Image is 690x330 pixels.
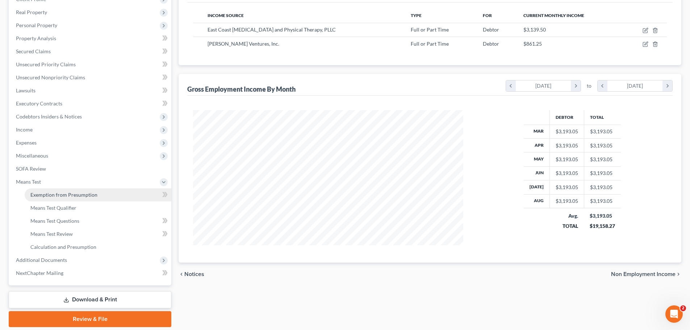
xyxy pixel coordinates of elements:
[179,271,204,277] button: chevron_left Notices
[523,26,546,33] span: $3,139.50
[6,222,139,234] textarea: Message…
[584,180,621,194] td: $3,193.05
[16,22,57,28] span: Personal Property
[46,237,52,243] button: Start recording
[571,80,581,91] i: chevron_right
[524,153,550,166] th: May
[411,41,449,47] span: Full or Part Time
[506,80,516,91] i: chevron_left
[35,9,70,16] p: Active 12h ago
[34,237,40,243] button: Upload attachment
[556,170,578,177] div: $3,193.05
[16,179,41,185] span: Means Test
[587,82,591,89] span: to
[35,4,82,9] h1: [PERSON_NAME]
[23,237,29,243] button: Gif picker
[411,26,449,33] span: Full or Part Time
[524,166,550,180] th: Jun
[25,188,171,201] a: Exemption from Presumption
[662,80,672,91] i: chevron_right
[208,13,244,18] span: Income Source
[524,194,550,208] th: Aug
[16,100,62,106] span: Executory Contracts
[9,311,171,327] a: Review & File
[611,271,676,277] span: Non Employment Income
[9,291,171,308] a: Download & Print
[208,26,336,33] span: East Coast [MEDICAL_DATA] and Physical Therapy, PLLC
[549,110,584,125] th: Debtor
[10,267,171,280] a: NextChapter Mailing
[30,218,79,224] span: Means Test Questions
[584,110,621,125] th: Total
[16,126,33,133] span: Income
[16,48,51,54] span: Secured Claims
[10,97,171,110] a: Executory Contracts
[208,41,279,47] span: [PERSON_NAME] Ventures, Inc.
[179,271,184,277] i: chevron_left
[483,26,499,33] span: Debtor
[16,74,85,80] span: Unsecured Nonpriority Claims
[584,125,621,138] td: $3,193.05
[556,142,578,149] div: $3,193.05
[25,241,171,254] a: Calculation and Presumption
[665,305,683,323] iframe: Intercom live chat
[10,45,171,58] a: Secured Claims
[524,138,550,152] th: Apr
[5,3,18,17] button: go back
[523,13,584,18] span: Current Monthly Income
[16,166,46,172] span: SOFA Review
[611,271,681,277] button: Non Employment Income chevron_right
[584,194,621,208] td: $3,193.05
[16,270,63,276] span: NextChapter Mailing
[10,32,171,45] a: Property Analysis
[556,156,578,163] div: $3,193.05
[10,84,171,97] a: Lawsuits
[483,41,499,47] span: Debtor
[12,134,70,139] div: [PERSON_NAME] • 6m ago
[124,234,136,246] button: Send a message…
[6,57,119,133] div: 🚨ATTN: [GEOGRAPHIC_DATA] of [US_STATE]The court has added a new Credit Counseling Field that we n...
[127,3,140,16] div: Close
[598,80,607,91] i: chevron_left
[30,231,73,237] span: Means Test Review
[16,9,47,15] span: Real Property
[516,80,571,91] div: [DATE]
[680,305,686,311] span: 2
[584,166,621,180] td: $3,193.05
[25,227,171,241] a: Means Test Review
[556,128,578,135] div: $3,193.05
[113,3,127,17] button: Home
[16,61,76,67] span: Unsecured Priority Claims
[16,153,48,159] span: Miscellaneous
[16,35,56,41] span: Property Analysis
[555,222,578,230] div: TOTAL
[187,85,296,93] div: Gross Employment Income By Month
[6,57,139,149] div: Katie says…
[584,138,621,152] td: $3,193.05
[25,201,171,214] a: Means Test Qualifier
[555,212,578,220] div: Avg.
[11,237,17,243] button: Emoji picker
[556,197,578,205] div: $3,193.05
[590,212,615,220] div: $3,193.05
[524,125,550,138] th: Mar
[590,222,615,230] div: $19,158.27
[12,79,113,129] div: The court has added a new Credit Counseling Field that we need to update upon filing. Please remo...
[16,257,67,263] span: Additional Documents
[30,244,96,250] span: Calculation and Presumption
[184,271,204,277] span: Notices
[556,184,578,191] div: $3,193.05
[676,271,681,277] i: chevron_right
[30,192,97,198] span: Exemption from Presumption
[16,87,35,93] span: Lawsuits
[584,153,621,166] td: $3,193.05
[10,162,171,175] a: SOFA Review
[16,139,37,146] span: Expenses
[483,13,492,18] span: For
[607,80,663,91] div: [DATE]
[524,180,550,194] th: [DATE]
[10,71,171,84] a: Unsecured Nonpriority Claims
[30,205,76,211] span: Means Test Qualifier
[16,113,82,120] span: Codebtors Insiders & Notices
[25,214,171,227] a: Means Test Questions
